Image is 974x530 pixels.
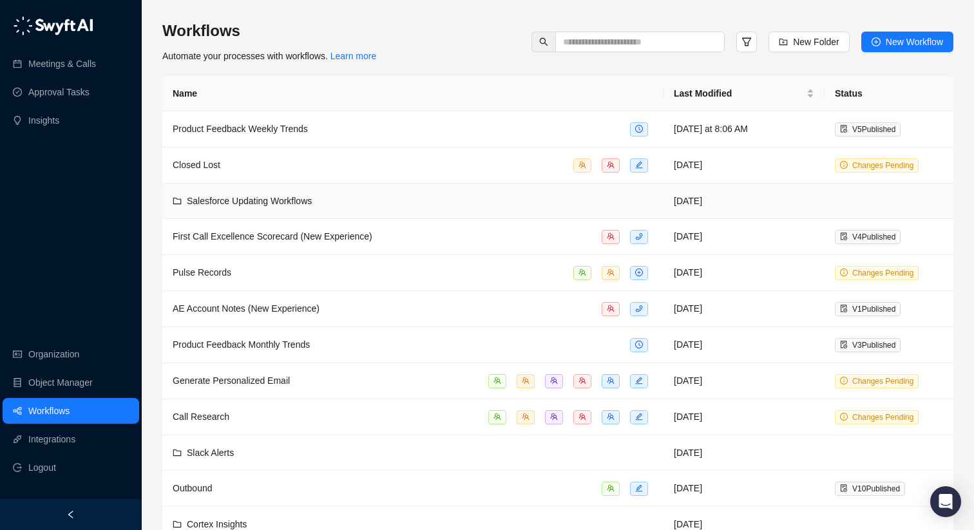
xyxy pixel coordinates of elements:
[664,219,825,255] td: [DATE]
[840,269,848,276] span: info-circle
[66,510,75,519] span: left
[664,363,825,399] td: [DATE]
[664,76,825,111] th: Last Modified
[607,484,615,492] span: team
[28,108,59,133] a: Insights
[493,413,501,421] span: team
[578,269,586,276] span: team
[852,484,900,493] span: V 10 Published
[173,520,182,529] span: folder
[173,267,231,278] span: Pulse Records
[664,255,825,291] td: [DATE]
[187,448,234,458] span: Slack Alerts
[852,161,913,170] span: Changes Pending
[607,305,615,312] span: team
[635,161,643,169] span: edit
[173,124,308,134] span: Product Feedback Weekly Trends
[162,76,664,111] th: Name
[664,435,825,471] td: [DATE]
[578,161,586,169] span: team
[13,16,93,35] img: logo-05li4sbe.png
[852,341,895,350] span: V 3 Published
[162,21,376,41] h3: Workflows
[664,399,825,435] td: [DATE]
[852,269,913,278] span: Changes Pending
[13,463,22,472] span: logout
[635,305,643,312] span: phone
[664,147,825,184] td: [DATE]
[493,377,501,384] span: team
[840,161,848,169] span: info-circle
[852,377,913,386] span: Changes Pending
[840,377,848,384] span: info-circle
[607,413,615,421] span: team
[635,413,643,421] span: edit
[664,184,825,219] td: [DATE]
[840,413,848,421] span: info-circle
[173,412,229,422] span: Call Research
[522,413,530,421] span: team
[607,161,615,169] span: team
[330,51,377,61] a: Learn more
[769,32,850,52] button: New Folder
[664,471,825,507] td: [DATE]
[187,519,247,529] span: Cortex Insights
[607,269,615,276] span: team
[173,483,213,493] span: Outbound
[741,37,752,47] span: filter
[173,196,182,205] span: folder
[173,448,182,457] span: folder
[28,79,90,105] a: Approval Tasks
[793,35,839,49] span: New Folder
[173,339,310,350] span: Product Feedback Monthly Trends
[840,125,848,133] span: file-done
[779,37,788,46] span: folder-add
[187,196,312,206] span: Salesforce Updating Workflows
[635,269,643,276] span: plus-circle
[173,160,220,170] span: Closed Lost
[635,232,643,240] span: phone
[539,37,548,46] span: search
[173,303,320,314] span: AE Account Notes (New Experience)
[852,232,895,241] span: V 4 Published
[28,51,96,77] a: Meetings & Calls
[930,486,961,517] div: Open Intercom Messenger
[635,125,643,133] span: clock-circle
[852,125,895,134] span: V 5 Published
[664,111,825,147] td: [DATE] at 8:06 AM
[28,370,93,395] a: Object Manager
[28,455,56,480] span: Logout
[173,375,290,386] span: Generate Personalized Email
[550,377,558,384] span: team
[607,377,615,384] span: team
[840,232,848,240] span: file-done
[578,413,586,421] span: team
[852,413,913,422] span: Changes Pending
[840,305,848,312] span: file-done
[173,231,372,241] span: First Call Excellence Scorecard (New Experience)
[664,291,825,327] td: [DATE]
[550,413,558,421] span: team
[522,377,530,384] span: team
[28,426,75,452] a: Integrations
[674,86,804,100] span: Last Modified
[635,484,643,492] span: edit
[607,232,615,240] span: team
[28,398,70,424] a: Workflows
[825,76,953,111] th: Status
[578,377,586,384] span: team
[840,341,848,348] span: file-done
[861,32,953,52] button: New Workflow
[886,35,943,49] span: New Workflow
[840,484,848,492] span: file-done
[162,51,376,61] span: Automate your processes with workflows.
[852,305,895,314] span: V 1 Published
[635,377,643,384] span: edit
[28,341,79,367] a: Organization
[872,37,881,46] span: plus-circle
[635,341,643,348] span: clock-circle
[664,327,825,363] td: [DATE]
